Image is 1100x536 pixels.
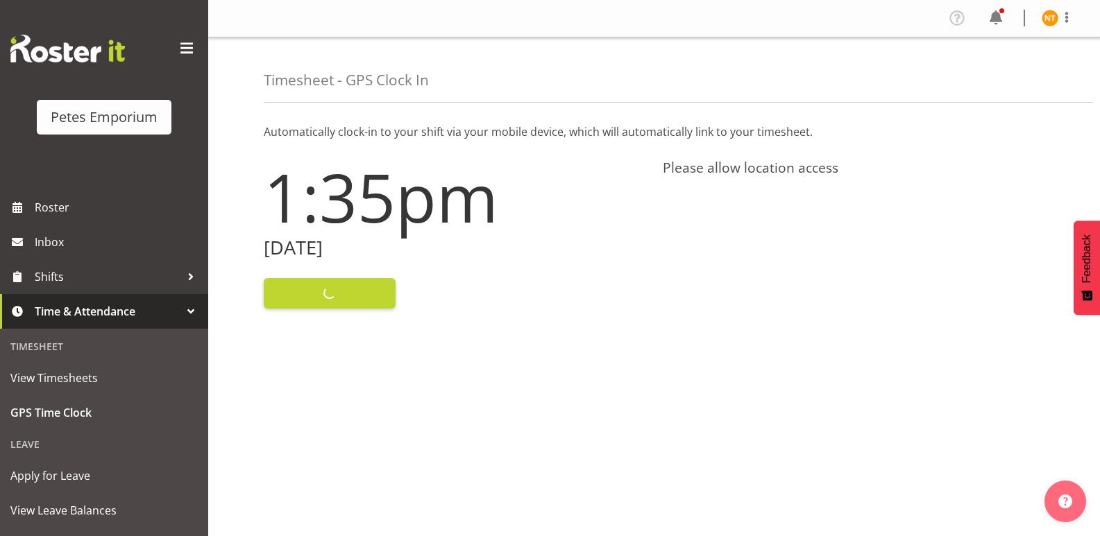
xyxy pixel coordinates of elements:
div: Petes Emporium [51,107,158,128]
span: Feedback [1081,234,1093,283]
div: Leave [3,430,205,458]
a: View Timesheets [3,361,205,395]
span: GPS Time Clock [10,402,198,423]
span: Apply for Leave [10,465,198,486]
span: Inbox [35,232,201,252]
img: nicole-thomson8388.jpg [1042,10,1058,26]
h1: 1:35pm [264,159,646,234]
img: help-xxl-2.png [1058,494,1072,508]
span: Shifts [35,266,180,287]
div: Timesheet [3,332,205,361]
a: Apply for Leave [3,458,205,493]
h2: [DATE] [264,237,646,259]
button: Feedback - Show survey [1074,221,1100,315]
h4: Timesheet - GPS Clock In [264,72,429,88]
a: GPS Time Clock [3,395,205,430]
p: Automatically clock-in to your shift via your mobile device, which will automatically link to you... [264,123,1044,140]
img: Rosterit website logo [10,35,125,62]
span: View Leave Balances [10,500,198,521]
a: View Leave Balances [3,493,205,528]
span: Time & Attendance [35,301,180,322]
h4: Please allow location access [663,159,1045,176]
span: Roster [35,197,201,218]
span: View Timesheets [10,368,198,388]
